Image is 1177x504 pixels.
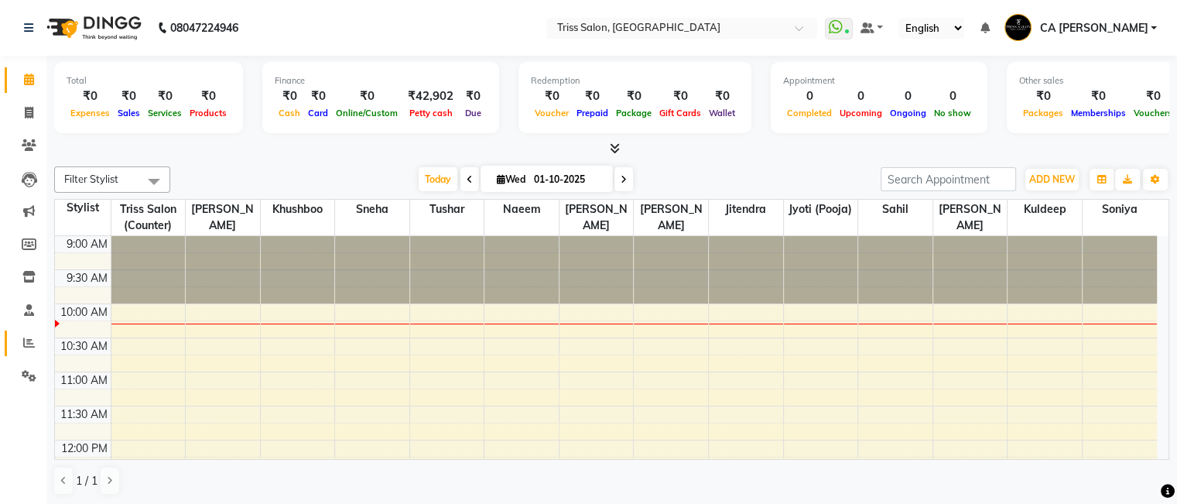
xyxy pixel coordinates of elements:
[836,87,886,105] div: 0
[933,200,1008,235] span: [PERSON_NAME]
[1004,14,1032,41] img: CA Vineet Rana
[332,87,402,105] div: ₹0
[1019,87,1067,105] div: ₹0
[114,108,144,118] span: Sales
[405,108,457,118] span: Petty cash
[111,200,186,235] span: Triss Salon (Counter)
[1039,20,1148,36] span: CA [PERSON_NAME]
[1130,108,1176,118] span: Vouchers
[783,87,836,105] div: 0
[419,167,457,191] span: Today
[67,74,231,87] div: Total
[57,406,111,423] div: 11:30 AM
[461,108,485,118] span: Due
[783,74,975,87] div: Appointment
[531,108,573,118] span: Voucher
[57,338,111,355] div: 10:30 AM
[275,108,304,118] span: Cash
[836,108,886,118] span: Upcoming
[261,200,335,219] span: Khushboo
[144,108,186,118] span: Services
[304,108,332,118] span: Card
[705,108,739,118] span: Wallet
[1083,200,1157,219] span: Soniya
[858,200,932,219] span: Sahil
[64,173,118,185] span: Filter Stylist
[1130,87,1176,105] div: ₹0
[529,168,607,191] input: 2025-10-01
[784,200,858,219] span: Jyoti (Pooja)
[612,87,655,105] div: ₹0
[1008,200,1082,219] span: Kuldeep
[493,173,529,185] span: Wed
[655,108,705,118] span: Gift Cards
[402,87,460,105] div: ₹42,902
[275,87,304,105] div: ₹0
[332,108,402,118] span: Online/Custom
[881,167,1016,191] input: Search Appointment
[186,108,231,118] span: Products
[67,87,114,105] div: ₹0
[186,200,260,235] span: [PERSON_NAME]
[886,108,930,118] span: Ongoing
[930,108,975,118] span: No show
[304,87,332,105] div: ₹0
[531,74,739,87] div: Redemption
[783,108,836,118] span: Completed
[634,200,708,235] span: [PERSON_NAME]
[63,270,111,286] div: 9:30 AM
[460,87,487,105] div: ₹0
[67,108,114,118] span: Expenses
[275,74,487,87] div: Finance
[55,200,111,216] div: Stylist
[573,108,612,118] span: Prepaid
[39,6,145,50] img: logo
[612,108,655,118] span: Package
[709,200,783,219] span: Jitendra
[57,372,111,389] div: 11:00 AM
[335,200,409,219] span: Sneha
[114,87,144,105] div: ₹0
[705,87,739,105] div: ₹0
[63,236,111,252] div: 9:00 AM
[1029,173,1075,185] span: ADD NEW
[655,87,705,105] div: ₹0
[531,87,573,105] div: ₹0
[930,87,975,105] div: 0
[1067,108,1130,118] span: Memberships
[484,200,559,219] span: Naeem
[410,200,484,219] span: Tushar
[886,87,930,105] div: 0
[144,87,186,105] div: ₹0
[1025,169,1079,190] button: ADD NEW
[1019,108,1067,118] span: Packages
[76,473,98,489] span: 1 / 1
[57,304,111,321] div: 10:00 AM
[559,200,634,235] span: [PERSON_NAME]
[170,6,238,50] b: 08047224946
[58,441,111,457] div: 12:00 PM
[186,87,231,105] div: ₹0
[573,87,612,105] div: ₹0
[1067,87,1130,105] div: ₹0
